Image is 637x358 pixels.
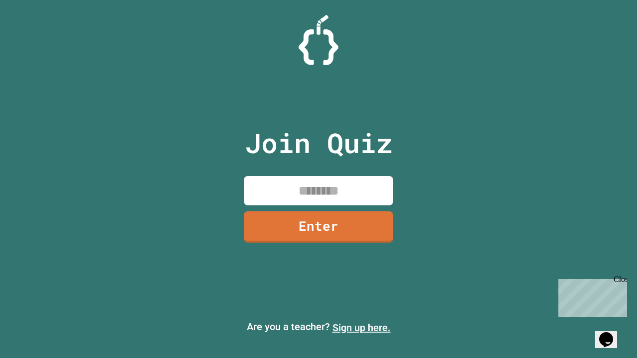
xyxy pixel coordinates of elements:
p: Are you a teacher? [8,319,629,335]
a: Enter [244,211,393,243]
iframe: chat widget [554,275,627,317]
div: Chat with us now!Close [4,4,69,63]
img: Logo.svg [299,15,338,65]
p: Join Quiz [245,122,393,164]
iframe: chat widget [595,318,627,348]
a: Sign up here. [332,322,391,334]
